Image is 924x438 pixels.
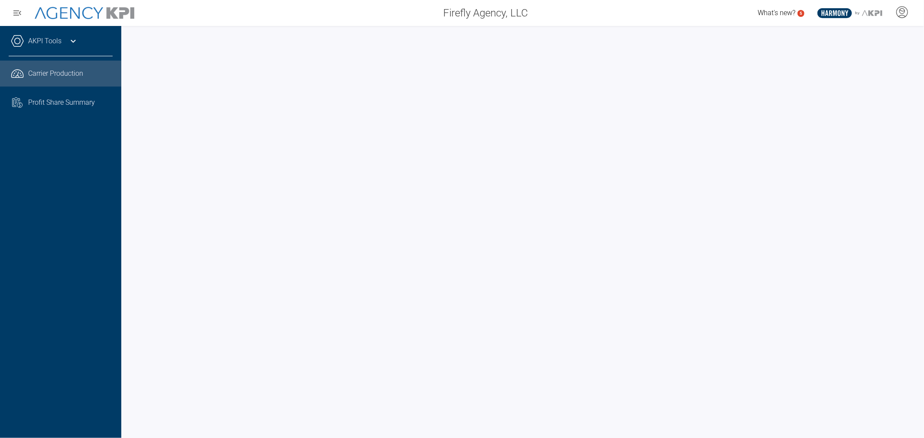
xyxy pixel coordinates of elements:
[800,11,802,16] text: 5
[35,7,134,19] img: AgencyKPI
[28,68,83,79] span: Carrier Production
[28,97,95,108] span: Profit Share Summary
[798,10,804,17] a: 5
[758,9,795,17] span: What's new?
[28,36,62,46] a: AKPI Tools
[443,5,528,21] span: Firefly Agency, LLC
